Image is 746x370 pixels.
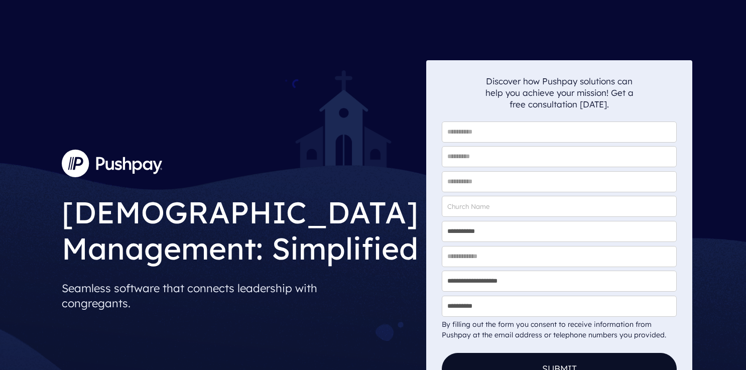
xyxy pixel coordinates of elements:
[485,75,634,110] p: Discover how Pushpay solutions can help you achieve your mission! Get a free consultation [DATE].
[442,196,677,217] input: Church Name
[62,277,418,315] p: Seamless software that connects leadership with congregants.
[62,186,418,269] h1: [DEMOGRAPHIC_DATA] Management: Simplified
[442,319,677,340] div: By filling out the form you consent to receive information from Pushpay at the email address or t...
